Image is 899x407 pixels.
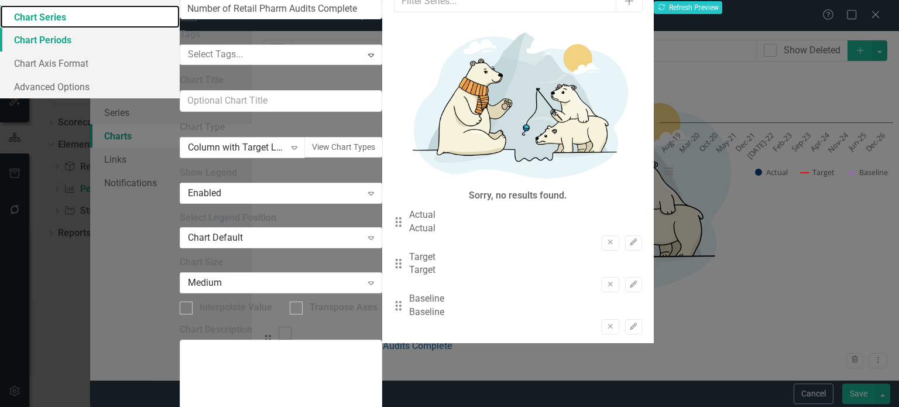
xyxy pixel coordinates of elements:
[180,211,382,225] label: Select Legend Position
[409,264,435,277] div: Target
[180,166,382,180] label: Show Legend
[188,276,362,290] div: Medium
[180,28,382,42] label: Tags
[654,14,899,190] svg: Interactive chart
[409,306,444,319] div: Baseline
[733,130,757,154] text: Dec-21
[188,141,285,154] div: Column with Target Line (Actual, Target, Baseline)
[200,301,277,314] div: Interpolate Values
[654,14,899,190] div: Chart. Highcharts interactive chart.
[469,189,567,203] div: Sorry, no results found.
[847,167,888,177] button: Show Baseline
[394,21,642,187] img: No results found
[409,208,435,222] div: Actual
[310,301,378,314] div: Transpose Axes
[654,1,722,14] button: Refresh Preview
[658,130,683,155] text: Aug-19
[801,167,835,177] button: Show Target
[304,137,383,158] button: View Chart Types
[180,256,382,269] label: Chart Size
[180,121,382,134] label: Chart Type
[825,129,850,155] text: Nov-24
[713,130,739,155] text: May-21
[845,130,869,153] text: Jun-25
[409,292,444,306] div: Baseline
[744,130,776,161] text: [DATE]-22
[660,163,677,180] button: View chart menu, Chart
[188,231,362,245] div: Chart Default
[863,130,887,154] text: Dec-26
[770,130,794,154] text: Feb-23
[789,130,813,154] text: Sep-23
[180,323,382,337] label: Chart Description
[188,186,362,200] div: Enabled
[409,251,435,264] div: Target
[808,129,832,153] text: Apr-24
[180,74,382,87] label: Chart Title
[755,167,788,177] button: Show Actual
[696,130,720,153] text: Oct-20
[180,90,382,112] input: Optional Chart Title
[677,130,701,155] text: Mar-20
[409,222,435,235] div: Actual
